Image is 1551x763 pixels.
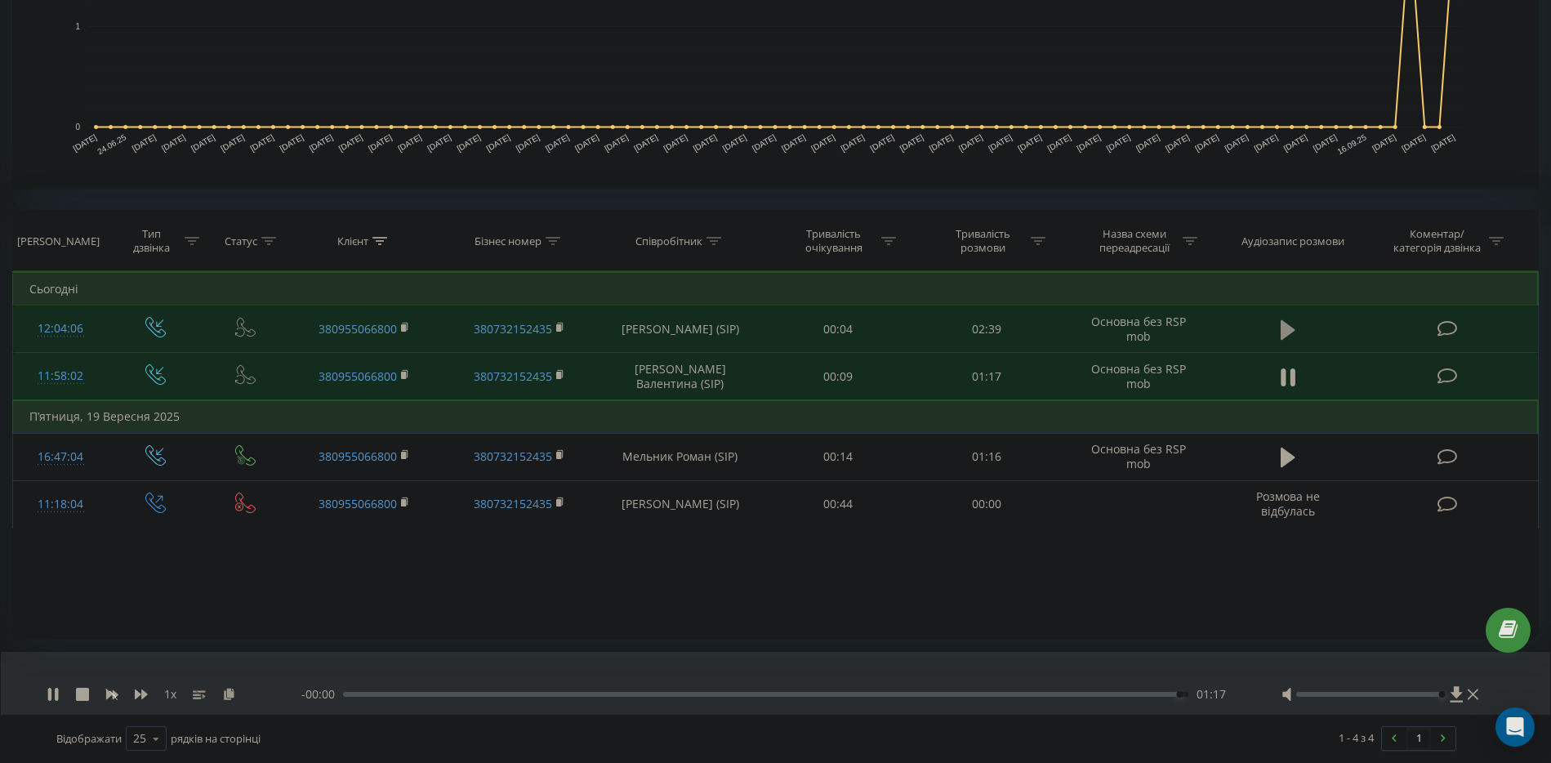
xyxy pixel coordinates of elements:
[133,730,146,747] div: 25
[1495,707,1535,747] div: Open Intercom Messenger
[1241,234,1344,248] div: Аудіозапис розмови
[189,132,216,153] text: [DATE]
[29,441,91,473] div: 16:47:04
[123,227,181,255] div: Тип дзвінка
[912,480,1061,528] td: 00:00
[1389,227,1485,255] div: Коментар/категорія дзвінка
[225,234,257,248] div: Статус
[603,132,630,153] text: [DATE]
[248,132,275,153] text: [DATE]
[957,132,984,153] text: [DATE]
[839,132,866,153] text: [DATE]
[164,686,176,703] span: 1 x
[474,321,552,337] a: 380732152435
[721,132,748,153] text: [DATE]
[596,306,763,353] td: [PERSON_NAME] (SIP)
[751,132,778,153] text: [DATE]
[29,313,91,345] div: 12:04:06
[790,227,877,255] div: Тривалість очікування
[1076,132,1103,153] text: [DATE]
[939,227,1027,255] div: Тривалість розмови
[635,234,702,248] div: Співробітник
[17,234,100,248] div: [PERSON_NAME]
[1091,227,1179,255] div: Назва схеми переадресації
[72,132,99,153] text: [DATE]
[596,480,763,528] td: [PERSON_NAME] (SIP)
[1016,132,1043,153] text: [DATE]
[780,132,807,153] text: [DATE]
[1193,132,1220,153] text: [DATE]
[764,480,912,528] td: 00:44
[928,132,955,153] text: [DATE]
[1223,132,1250,153] text: [DATE]
[475,234,542,248] div: Бізнес номер
[1282,132,1309,153] text: [DATE]
[75,123,80,132] text: 0
[474,448,552,464] a: 380732152435
[898,132,925,153] text: [DATE]
[1134,132,1161,153] text: [DATE]
[692,132,719,153] text: [DATE]
[632,132,659,153] text: [DATE]
[544,132,571,153] text: [DATE]
[96,132,128,156] text: 24.06.25
[764,433,912,480] td: 00:14
[1406,727,1431,750] a: 1
[396,132,423,153] text: [DATE]
[455,132,482,153] text: [DATE]
[131,132,158,153] text: [DATE]
[337,234,368,248] div: Клієнт
[474,368,552,384] a: 380732152435
[596,433,763,480] td: Мельник Роман (SIP)
[219,132,246,153] text: [DATE]
[1336,132,1369,156] text: 16.09.25
[1105,132,1132,153] text: [DATE]
[301,686,343,703] span: - 00:00
[1045,132,1072,153] text: [DATE]
[308,132,335,153] text: [DATE]
[912,306,1061,353] td: 02:39
[987,132,1014,153] text: [DATE]
[1400,132,1427,153] text: [DATE]
[75,22,80,31] text: 1
[573,132,600,153] text: [DATE]
[869,132,896,153] text: [DATE]
[764,306,912,353] td: 00:04
[1164,132,1191,153] text: [DATE]
[426,132,452,153] text: [DATE]
[515,132,542,153] text: [DATE]
[1312,132,1339,153] text: [DATE]
[160,132,187,153] text: [DATE]
[1256,489,1320,519] span: Розмова не відбулась
[319,321,397,337] a: 380955066800
[662,132,689,153] text: [DATE]
[29,360,91,392] div: 11:58:02
[1370,132,1397,153] text: [DATE]
[319,496,397,511] a: 380955066800
[1253,132,1280,153] text: [DATE]
[319,368,397,384] a: 380955066800
[13,400,1539,433] td: П’ятниця, 19 Вересня 2025
[171,731,261,746] span: рядків на сторінці
[319,448,397,464] a: 380955066800
[1339,730,1374,746] div: 1 - 4 з 4
[1061,306,1216,353] td: Основна без RSP mob
[337,132,364,153] text: [DATE]
[1061,433,1216,480] td: Основна без RSP mob
[29,489,91,520] div: 11:18:04
[13,273,1539,306] td: Сьогодні
[912,353,1061,401] td: 01:17
[279,132,305,153] text: [DATE]
[764,353,912,401] td: 00:09
[809,132,836,153] text: [DATE]
[1061,353,1216,401] td: Основна без RSP mob
[56,731,122,746] span: Відображати
[474,496,552,511] a: 380732152435
[1429,132,1456,153] text: [DATE]
[596,353,763,401] td: [PERSON_NAME] Валентина (SIP)
[1438,691,1445,698] div: Accessibility label
[485,132,512,153] text: [DATE]
[1176,691,1183,698] div: Accessibility label
[1197,686,1226,703] span: 01:17
[367,132,394,153] text: [DATE]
